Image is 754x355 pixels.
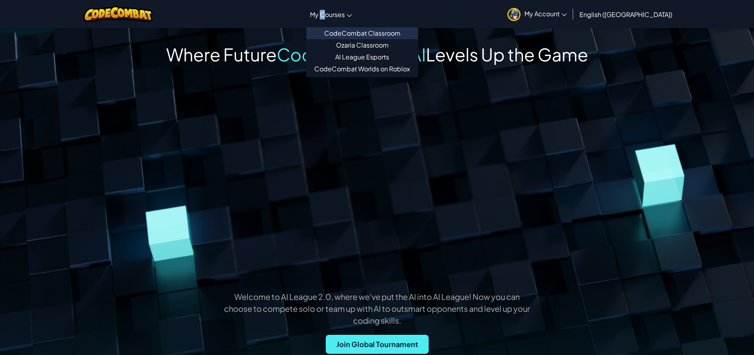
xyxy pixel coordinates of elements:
[507,8,520,21] img: avatar
[326,335,429,354] button: Join Global Tournament
[93,303,661,314] p: choose to compete solo or team up with AI to outsmart opponents and level up your
[84,6,153,22] img: CodeCombat logo
[503,2,571,27] a: My Account
[579,10,672,19] span: English ([GEOGRAPHIC_DATA])
[575,4,676,25] a: English ([GEOGRAPHIC_DATA])
[306,4,356,25] a: My Courses
[310,10,345,19] span: My Courses
[93,291,661,302] p: Welcome to AI League 2.0, where we’ve put the AI into AI League! Now you can
[277,43,338,65] span: Coders
[524,10,567,18] span: My Account
[426,43,588,65] span: Levels Up the Game
[306,27,418,39] a: CodeCombat Classroom
[93,315,661,326] p: coding skills.
[306,63,418,75] a: CodeCombat Worlds on Roblox
[306,39,418,51] a: Ozaria Classroom
[306,51,418,63] a: AI League Esports
[166,43,277,65] span: Where Future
